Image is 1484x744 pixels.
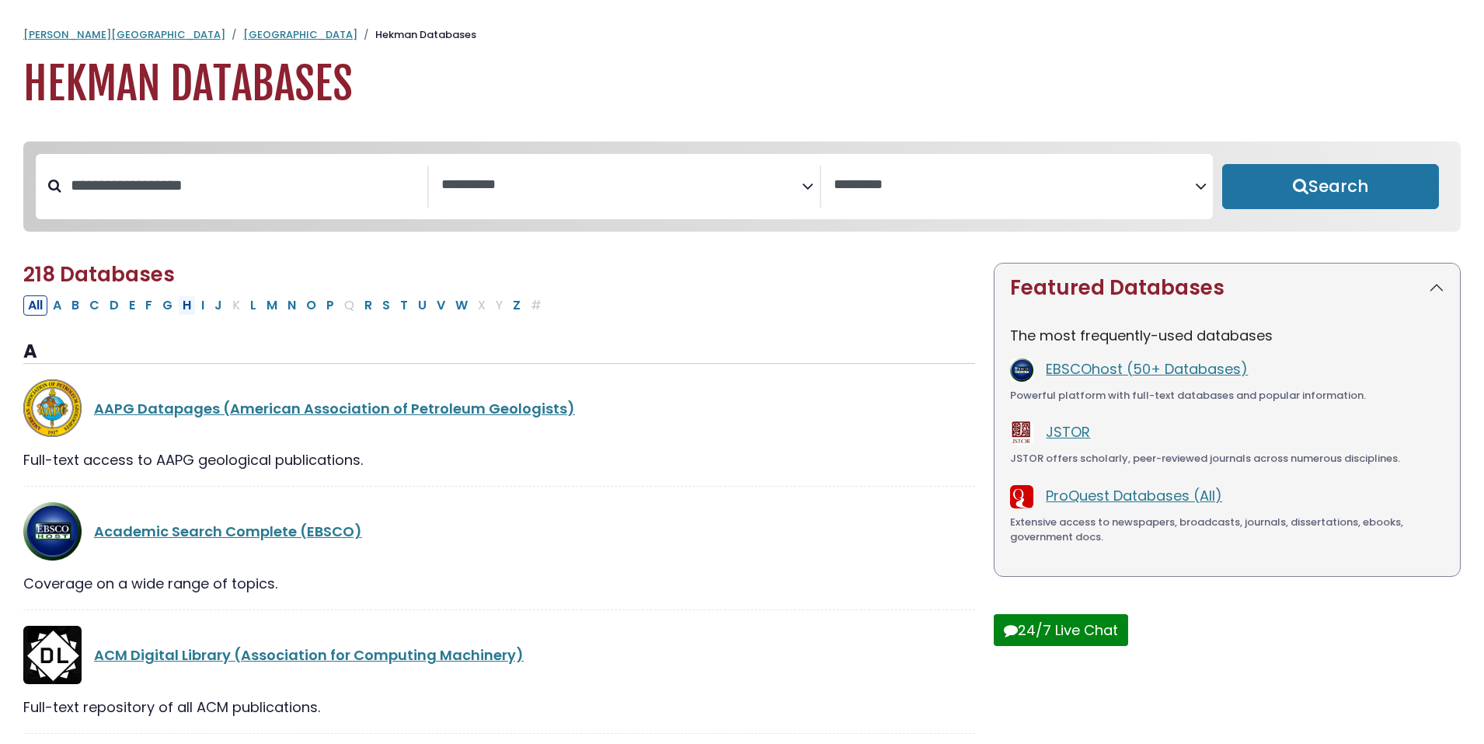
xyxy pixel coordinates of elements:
button: Filter Results L [246,295,261,316]
div: JSTOR offers scholarly, peer-reviewed journals across numerous disciplines. [1010,451,1444,466]
p: The most frequently-used databases [1010,325,1444,346]
a: ProQuest Databases (All) [1046,486,1222,505]
button: Filter Results M [262,295,282,316]
button: Filter Results Z [508,295,525,316]
div: Powerful platform with full-text databases and popular information. [1010,388,1444,403]
nav: breadcrumb [23,27,1461,43]
div: Full-text repository of all ACM publications. [23,697,975,718]
a: Academic Search Complete (EBSCO) [94,522,362,541]
input: Search database by title or keyword [61,173,427,198]
a: [PERSON_NAME][GEOGRAPHIC_DATA] [23,27,225,42]
a: ACM Digital Library (Association for Computing Machinery) [94,645,524,665]
button: Filter Results V [432,295,450,316]
h1: Hekman Databases [23,58,1461,110]
button: Filter Results H [178,295,196,316]
button: Filter Results J [210,295,227,316]
div: Full-text access to AAPG geological publications. [23,449,975,470]
h3: A [23,341,975,364]
button: Filter Results E [124,295,140,316]
button: Filter Results B [67,295,84,316]
button: 24/7 Live Chat [994,614,1128,646]
nav: Search filters [23,141,1461,232]
li: Hekman Databases [357,27,476,43]
button: Filter Results D [105,295,124,316]
button: Filter Results U [413,295,431,316]
button: Filter Results C [85,295,104,316]
button: Filter Results O [301,295,321,316]
a: [GEOGRAPHIC_DATA] [243,27,357,42]
button: Filter Results A [48,295,66,316]
button: Filter Results N [283,295,301,316]
textarea: Search [441,177,803,194]
textarea: Search [834,177,1195,194]
button: Filter Results S [378,295,395,316]
div: Alpha-list to filter by first letter of database name [23,295,548,314]
span: 218 Databases [23,260,175,288]
div: Extensive access to newspapers, broadcasts, journals, dissertations, ebooks, government docs. [1010,515,1444,545]
button: Filter Results R [360,295,377,316]
button: Filter Results F [141,295,157,316]
button: Filter Results P [322,295,339,316]
button: Featured Databases [995,264,1460,313]
a: JSTOR [1046,422,1090,442]
a: EBSCOhost (50+ Databases) [1046,359,1248,379]
a: AAPG Datapages (American Association of Petroleum Geologists) [94,399,575,418]
button: Filter Results G [158,295,177,316]
button: Filter Results I [197,295,209,316]
div: Coverage on a wide range of topics. [23,573,975,594]
button: Filter Results W [451,295,472,316]
button: Submit for Search Results [1222,164,1439,209]
button: All [23,295,47,316]
button: Filter Results T [395,295,413,316]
